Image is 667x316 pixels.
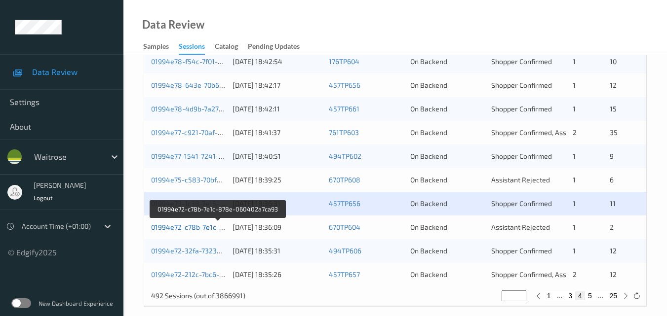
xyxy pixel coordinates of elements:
[573,246,576,255] span: 1
[215,40,248,54] a: Catalog
[491,152,552,160] span: Shopper Confirmed
[410,57,485,67] div: On Backend
[610,176,614,184] span: 6
[491,57,552,66] span: Shopper Confirmed
[491,81,552,89] span: Shopper Confirmed
[233,270,322,280] div: [DATE] 18:35:26
[410,175,485,185] div: On Backend
[606,291,620,300] button: 25
[233,199,322,209] div: [DATE] 18:36:31
[410,246,485,256] div: On Backend
[329,246,361,255] a: 494TP606
[610,270,617,279] span: 12
[565,291,575,300] button: 3
[151,270,282,279] a: 01994e72-212c-7bc6-bad6-c65a6411c4b1
[554,291,566,300] button: ...
[215,41,238,54] div: Catalog
[179,40,215,55] a: Sessions
[143,41,169,54] div: Samples
[573,128,577,137] span: 2
[491,176,550,184] span: Assistant Rejected
[610,152,614,160] span: 9
[329,199,360,208] a: 457TP656
[575,291,585,300] button: 4
[491,128,618,137] span: Shopper Confirmed, Assistant Confirmed
[595,291,607,300] button: ...
[573,152,576,160] span: 1
[491,270,618,279] span: Shopper Confirmed, Assistant Confirmed
[329,270,360,279] a: 457TP657
[491,223,550,231] span: Assistant Rejected
[329,223,360,231] a: 670TP604
[610,199,616,208] span: 11
[329,152,361,160] a: 494TP602
[151,199,283,208] a: 01994e73-1c38-7e15-87d5-799179204269
[233,104,322,114] div: [DATE] 18:42:11
[151,291,245,301] p: 492 Sessions (out of 3866991)
[610,105,617,113] span: 15
[233,57,322,67] div: [DATE] 18:42:54
[151,246,279,255] a: 01994e72-32fa-7323-b779-11df135bfe4a
[610,81,617,89] span: 12
[143,40,179,54] a: Samples
[573,105,576,113] span: 1
[491,199,552,208] span: Shopper Confirmed
[491,246,552,255] span: Shopper Confirmed
[329,176,360,184] a: 670TP608
[142,20,204,30] div: Data Review
[610,246,617,255] span: 12
[410,222,485,232] div: On Backend
[410,151,485,161] div: On Backend
[233,128,322,138] div: [DATE] 18:41:37
[151,81,286,89] a: 01994e78-643e-70b6-9969-0e266a6934ff
[491,105,552,113] span: Shopper Confirmed
[329,105,359,113] a: 457TP661
[329,128,359,137] a: 761TP603
[233,246,322,256] div: [DATE] 18:35:31
[248,40,310,54] a: Pending Updates
[573,199,576,208] span: 1
[573,57,576,66] span: 1
[410,270,485,280] div: On Backend
[151,223,285,231] a: 01994e72-c78b-7e1c-878e-060402a7ca93
[233,222,322,232] div: [DATE] 18:36:09
[179,41,205,55] div: Sessions
[151,152,285,160] a: 01994e77-1541-7241-a814-a72856ba2223
[233,151,322,161] div: [DATE] 18:40:51
[410,199,485,209] div: On Backend
[410,104,485,114] div: On Backend
[248,41,300,54] div: Pending Updates
[573,81,576,89] span: 1
[151,128,282,137] a: 01994e77-c921-70af-8171-9a4c4789eeee
[610,223,614,231] span: 2
[329,57,359,66] a: 176TP604
[233,175,322,185] div: [DATE] 18:39:25
[573,270,577,279] span: 2
[151,105,288,113] a: 01994e78-4d9b-7a27-a245-8ce193d0e825
[410,80,485,90] div: On Backend
[151,57,283,66] a: 01994e78-f54c-7f01-82dd-6349a3cef47d
[610,128,618,137] span: 35
[544,291,554,300] button: 1
[329,81,360,89] a: 457TP656
[233,80,322,90] div: [DATE] 18:42:17
[573,223,576,231] span: 1
[610,57,617,66] span: 10
[410,128,485,138] div: On Backend
[573,176,576,184] span: 1
[151,176,282,184] a: 01994e75-c583-70bf-8d5d-79d296fcee13
[585,291,595,300] button: 5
